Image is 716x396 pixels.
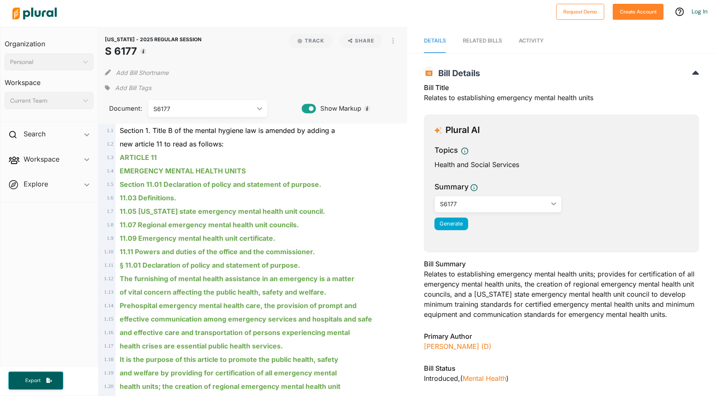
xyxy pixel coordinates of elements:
[289,34,333,48] button: Track
[24,129,46,138] h2: Search
[440,199,547,208] div: S6177
[336,34,386,48] button: Share
[692,8,708,15] a: Log In
[120,369,337,377] ins: and welfare by providing for certification of all emergency mental
[120,288,326,296] ins: of vital concern affecting the public health, safety and welfare.
[104,249,113,255] span: 1 . 10
[613,4,664,20] button: Create Account
[107,128,113,133] span: 1 . 1
[104,383,113,389] span: 1 . 20
[120,194,176,202] ins: 11.03 Definitions.
[107,141,113,147] span: 1 . 2
[139,48,147,55] div: Tooltip anchor
[120,126,335,135] span: Section 1. Title B of the mental hygiene law is amended by adding a
[120,180,321,189] ins: Section 11.01 Declaration of policy and statement of purpose.
[107,235,113,241] span: 1 . 9
[363,105,371,112] div: Tooltip anchor
[445,125,480,136] h3: Plural AI
[556,4,604,20] button: Request Demo
[120,221,299,229] ins: 11.07 Regional emergency mental health unit councils.
[10,58,80,66] div: Personal
[434,218,468,230] button: Generate
[120,207,325,215] ins: 11.05 [US_STATE] state emergency mental health unit council.
[104,289,113,295] span: 1 . 13
[105,44,201,59] h1: S 6177
[424,259,699,269] h3: Bill Summary
[424,82,699,108] div: Relates to establishing emergency mental health units
[120,342,283,350] ins: health crises are essential public health services.
[316,104,361,113] span: Show Markup
[340,34,383,48] button: Share
[434,181,469,192] h3: Summary
[5,32,94,50] h3: Organization
[424,29,446,53] a: Details
[104,330,113,335] span: 1 . 16
[120,355,338,364] ins: It is the purpose of this article to promote the public health, safety
[424,259,699,324] div: Relates to establishing emergency mental health units; provides for certification of all emergenc...
[107,181,113,187] span: 1 . 5
[120,247,315,256] ins: 11.11 Powers and duties of the office and the commissioner.
[120,328,350,337] ins: and effective care and transportation of persons experiencing mental
[104,316,113,322] span: 1 . 15
[120,382,341,391] ins: health units; the creation of regional emergency mental health unit
[120,234,275,242] ins: 11.09 Emergency mental health unit certificate.
[463,29,502,53] a: RELATED BILLS
[434,68,480,78] span: Bill Details
[424,37,446,44] span: Details
[107,208,113,214] span: 1 . 7
[434,145,458,156] h3: Topics
[104,343,113,349] span: 1 . 17
[434,159,689,170] div: Health and Social Services
[5,70,94,89] h3: Workspace
[104,303,113,308] span: 1 . 14
[115,84,151,92] span: Add Bill Tags
[120,315,372,323] ins: effective communication among emergency services and hospitals and safe
[8,372,63,390] button: Export
[107,154,113,160] span: 1 . 3
[107,222,113,228] span: 1 . 8
[19,377,46,384] span: Export
[613,7,664,16] a: Create Account
[440,221,463,227] span: Generate
[107,195,113,201] span: 1 . 6
[120,167,246,175] ins: EMERGENCY MENTAL HEALTH UNITS
[519,37,544,44] span: Activity
[105,104,138,113] span: Document:
[120,301,357,310] ins: Prehospital emergency mental health care, the provision of prompt and
[104,276,113,282] span: 1 . 12
[424,331,699,341] h3: Primary Author
[153,104,253,113] div: S6177
[120,274,354,283] ins: The furnishing of mental health assistance in an emergency is a matter
[424,82,699,93] h3: Bill Title
[104,370,113,376] span: 1 . 19
[107,168,113,174] span: 1 . 4
[424,373,699,383] div: Introduced , ( )
[556,7,604,16] a: Request Demo
[424,342,491,351] a: [PERSON_NAME] (D)
[105,82,151,94] div: Add tags
[105,36,201,43] span: [US_STATE] - 2025 REGULAR SESSION
[519,29,544,53] a: Activity
[120,261,300,269] ins: § 11.01 Declaration of policy and statement of purpose.
[120,153,157,162] ins: ARTICLE 11
[10,96,80,105] div: Current Team
[104,262,113,268] span: 1 . 11
[424,363,699,373] h3: Bill Status
[120,140,224,148] span: new article 11 to read as follows:
[104,356,113,362] span: 1 . 18
[463,37,502,45] div: RELATED BILLS
[116,66,169,79] button: Add Bill Shortname
[463,374,506,383] a: Mental Health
